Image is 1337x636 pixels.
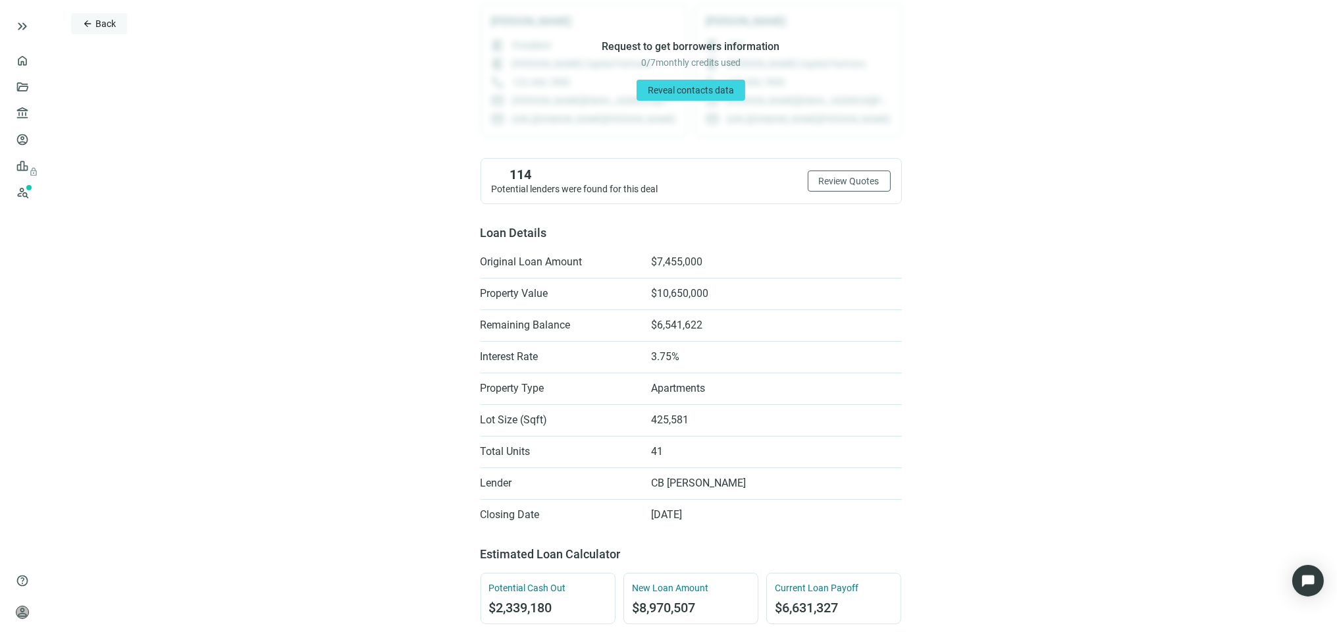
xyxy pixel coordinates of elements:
[637,80,745,101] button: Reveal contacts data
[16,574,29,587] span: help
[652,350,680,363] span: 3.75%
[481,508,639,521] span: Closing Date
[489,581,607,595] span: Potential Cash Out
[481,255,639,269] span: Original Loan Amount
[652,255,703,269] span: $7,455,000
[808,171,891,192] button: Review Quotes
[481,382,639,395] span: Property Type
[602,40,780,53] span: Request to get borrowers information
[648,85,734,95] span: Reveal contacts data
[652,382,706,395] span: Apartments
[1292,565,1324,596] div: Open Intercom Messenger
[481,350,639,363] span: Interest Rate
[16,606,29,619] span: person
[481,226,547,240] span: Loan Details
[652,508,683,521] span: [DATE]
[510,167,532,182] span: 114
[481,413,639,427] span: Lot Size (Sqft)
[775,600,893,616] span: $6,631,327
[14,18,30,34] button: keyboard_double_arrow_right
[652,413,689,427] span: 425,581
[632,581,750,595] span: New Loan Amount
[632,600,750,616] span: $8,970,507
[481,287,639,300] span: Property Value
[819,176,879,186] span: Review Quotes
[641,56,741,69] span: 0 / 7 monthly credits used
[95,18,116,29] span: Back
[652,477,747,490] span: CB [PERSON_NAME]
[652,319,703,332] span: $6,541,622
[481,547,621,561] span: Estimated Loan Calculator
[71,13,127,34] button: arrow_backBack
[492,184,658,194] span: Potential lenders were found for this deal
[481,319,639,332] span: Remaining Balance
[481,477,639,490] span: Lender
[652,287,709,300] span: $10,650,000
[481,445,639,458] span: Total Units
[489,600,607,616] span: $2,339,180
[82,18,93,29] span: arrow_back
[775,581,893,595] span: Current Loan Payoff
[652,445,664,458] span: 41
